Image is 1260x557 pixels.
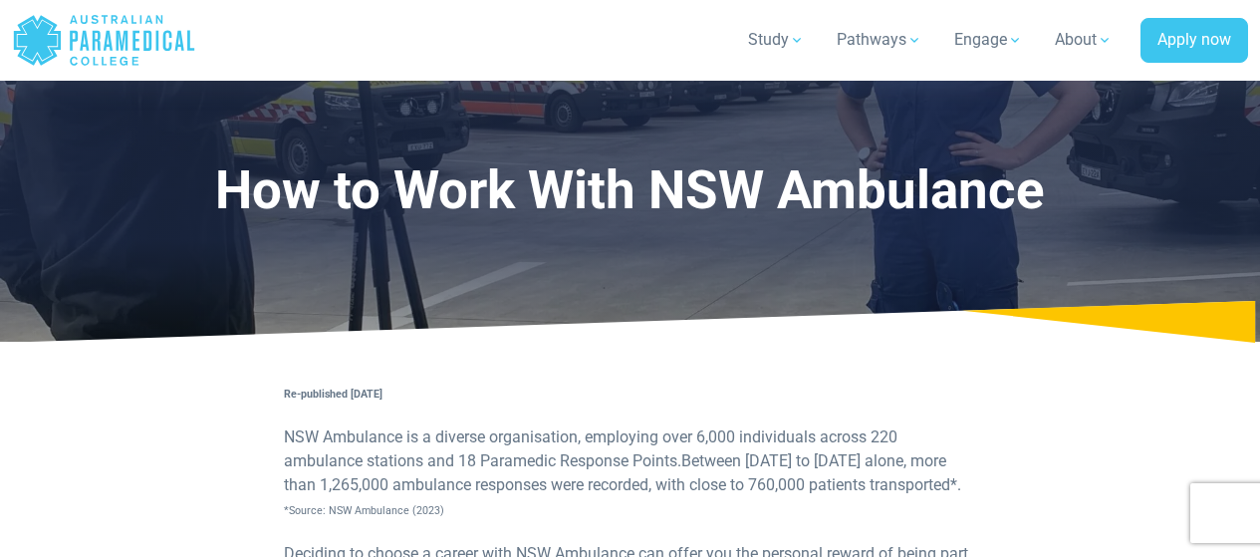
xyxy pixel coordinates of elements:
[166,159,1094,222] h1: How to Work With NSW Ambulance
[1140,18,1248,64] a: Apply now
[284,504,444,517] span: *Source: NSW Ambulance (2023)
[284,388,382,401] strong: Re-published [DATE]
[942,12,1035,68] a: Engage
[736,12,817,68] a: Study
[284,425,976,521] p: NSW Ambulance is a diverse organisation, employing over 6,000 individuals across 220 ambulance st...
[825,12,934,68] a: Pathways
[1043,12,1125,68] a: About
[12,8,196,73] a: Australian Paramedical College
